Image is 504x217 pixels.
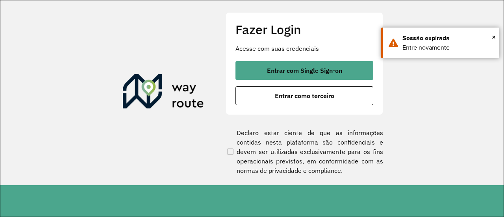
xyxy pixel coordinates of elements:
span: Entrar como terceiro [275,93,334,99]
button: button [235,86,373,105]
span: Entrar com Single Sign-on [267,67,342,74]
p: Acesse com suas credenciais [235,44,373,53]
button: Close [492,31,496,43]
div: Entre novamente [402,43,493,52]
h2: Fazer Login [235,22,373,37]
button: button [235,61,373,80]
img: Roteirizador AmbevTech [123,74,204,112]
span: × [492,31,496,43]
label: Declaro estar ciente de que as informações contidas nesta plataforma são confidenciais e devem se... [226,128,383,175]
div: Sessão expirada [402,33,493,43]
